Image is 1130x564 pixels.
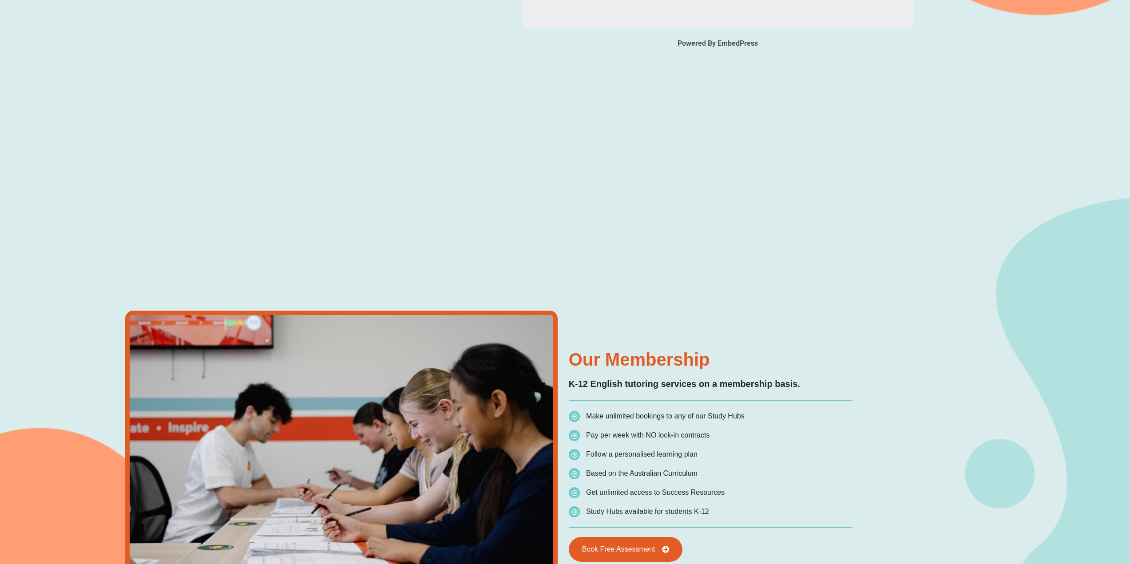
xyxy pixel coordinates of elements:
[982,464,1130,564] iframe: Chat Widget
[569,506,580,517] img: icon-list.png
[569,449,580,460] img: icon-list.png
[586,508,709,515] span: Study Hubs available for students K-12
[586,489,725,496] span: Get unlimited access to Success Resources
[93,1,107,13] span: of ⁨0⁩
[586,431,710,439] span: Pay per week with NO lock-in contracts
[569,487,580,498] img: icon-list.png
[569,377,852,391] p: K-12 English tutoring services on a membership basis.
[569,430,580,441] img: icon-list.png
[586,412,745,420] span: Make unlimited bookings to any of our Study Hubs
[582,546,655,553] span: Book Free Assessment
[569,537,683,562] a: Book Free Assessment
[569,468,580,479] img: icon-list.png
[569,351,852,368] h3: Our Membership
[523,37,913,50] p: Powered By EmbedPress
[306,1,319,13] button: Draw
[586,469,698,477] span: Based on the Australian Curriculum
[586,450,698,458] span: Follow a personalised learning plan
[569,411,580,422] img: icon-list.png
[319,1,331,13] button: Add or edit images
[294,1,306,13] button: Text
